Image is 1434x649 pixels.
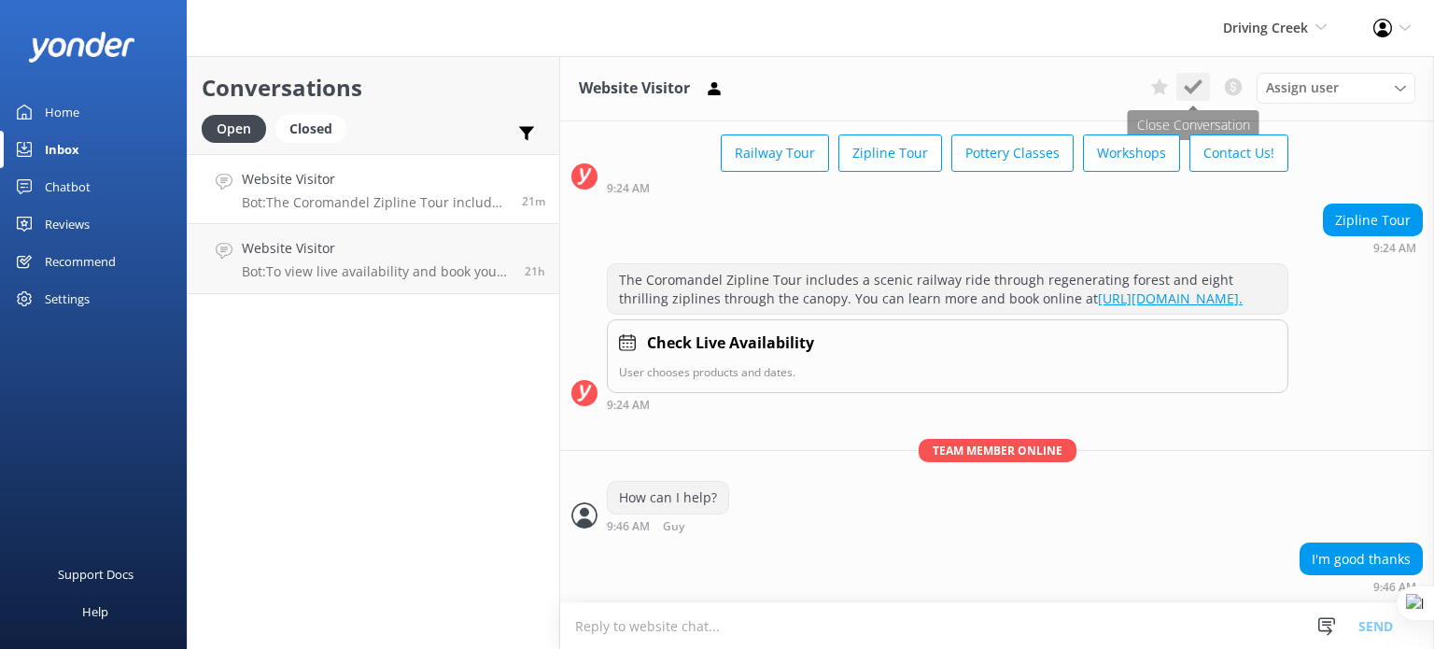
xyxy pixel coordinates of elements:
[522,193,545,209] span: Oct 03 2025 09:24am (UTC +13:00) Pacific/Auckland
[1373,582,1416,593] strong: 9:46 AM
[188,154,559,224] a: Website VisitorBot:The Coromandel Zipline Tour includes a scenic railway ride through regeneratin...
[838,134,942,172] button: Zipline Tour
[45,205,90,243] div: Reviews
[919,439,1076,462] span: Team member online
[607,181,1288,194] div: Oct 03 2025 09:24am (UTC +13:00) Pacific/Auckland
[579,77,690,101] h3: Website Visitor
[1098,289,1243,307] a: [URL][DOMAIN_NAME].
[1300,543,1422,575] div: I'm good thanks
[202,70,545,106] h2: Conversations
[275,118,356,138] a: Closed
[242,194,508,211] p: Bot: The Coromandel Zipline Tour includes a scenic railway ride through regenerating forest and e...
[188,224,559,294] a: Website VisitorBot:To view live availability and book your tour for 2 people, please visit [URL][...
[663,521,684,533] span: Guy
[607,400,650,411] strong: 9:24 AM
[45,168,91,205] div: Chatbot
[1373,243,1416,254] strong: 9:24 AM
[45,93,79,131] div: Home
[242,263,511,280] p: Bot: To view live availability and book your tour for 2 people, please visit [URL][DOMAIN_NAME].
[1266,78,1339,98] span: Assign user
[1083,134,1180,172] button: Workshops
[951,134,1074,172] button: Pottery Classes
[607,398,1288,411] div: Oct 03 2025 09:24am (UTC +13:00) Pacific/Auckland
[82,593,108,630] div: Help
[525,263,545,279] span: Oct 02 2025 12:26pm (UTC +13:00) Pacific/Auckland
[242,238,511,259] h4: Website Visitor
[1257,73,1415,103] div: Assign User
[45,131,79,168] div: Inbox
[45,280,90,317] div: Settings
[202,118,275,138] a: Open
[607,521,650,533] strong: 9:46 AM
[607,183,650,194] strong: 9:24 AM
[202,115,266,143] div: Open
[647,332,814,356] h4: Check Live Availability
[242,169,508,190] h4: Website Visitor
[58,556,134,593] div: Support Docs
[608,482,728,514] div: How can I help?
[1300,580,1423,593] div: Oct 03 2025 09:46am (UTC +13:00) Pacific/Auckland
[721,134,829,172] button: Railway Tour
[619,363,1276,381] p: User chooses products and dates.
[1323,241,1423,254] div: Oct 03 2025 09:24am (UTC +13:00) Pacific/Auckland
[1324,205,1422,236] div: Zipline Tour
[1223,19,1308,36] span: Driving Creek
[607,519,745,533] div: Oct 03 2025 09:46am (UTC +13:00) Pacific/Auckland
[45,243,116,280] div: Recommend
[1189,134,1288,172] button: Contact Us!
[275,115,346,143] div: Closed
[28,32,135,63] img: yonder-white-logo.png
[608,264,1287,314] div: The Coromandel Zipline Tour includes a scenic railway ride through regenerating forest and eight ...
